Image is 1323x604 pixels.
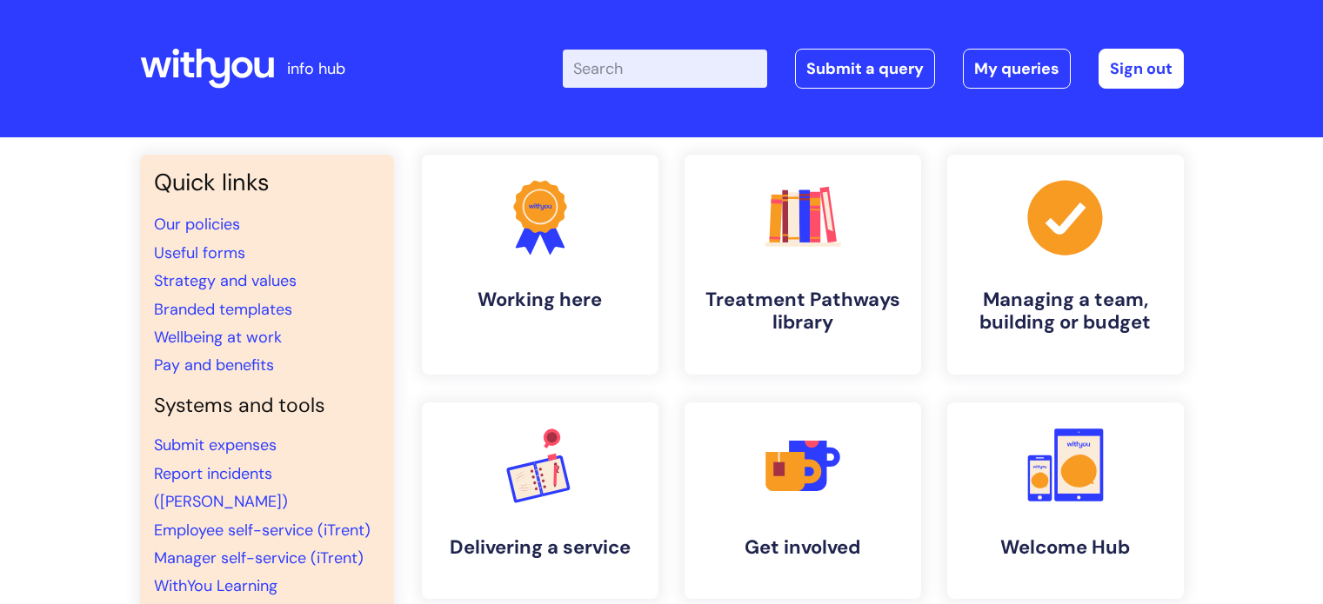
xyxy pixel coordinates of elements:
h4: Treatment Pathways library [698,289,907,335]
a: Manager self-service (iTrent) [154,548,364,568]
input: Search [563,50,767,88]
h4: Systems and tools [154,394,380,418]
a: Useful forms [154,242,245,263]
h4: Working here [436,289,645,311]
a: WithYou Learning [154,575,277,596]
h4: Delivering a service [436,536,645,559]
a: Our policies [154,214,240,235]
h4: Managing a team, building or budget [961,289,1170,335]
a: My queries [963,49,1071,89]
h4: Welcome Hub [961,536,1170,559]
a: Report incidents ([PERSON_NAME]) [154,463,288,512]
a: Employee self-service (iTrent) [154,520,371,541]
a: Working here [422,155,658,375]
a: Delivering a service [422,402,658,599]
p: info hub [287,55,345,83]
a: Submit expenses [154,435,277,455]
a: Branded templates [154,299,292,320]
a: Submit a query [795,49,935,89]
a: Welcome Hub [947,402,1184,599]
a: Pay and benefits [154,355,274,375]
h3: Quick links [154,169,380,196]
a: Get involved [685,402,921,599]
a: Strategy and values [154,270,297,291]
a: Sign out [1099,49,1184,89]
a: Managing a team, building or budget [947,155,1184,375]
a: Treatment Pathways library [685,155,921,375]
h4: Get involved [698,536,907,559]
a: Wellbeing at work [154,327,282,348]
div: | - [563,49,1184,89]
